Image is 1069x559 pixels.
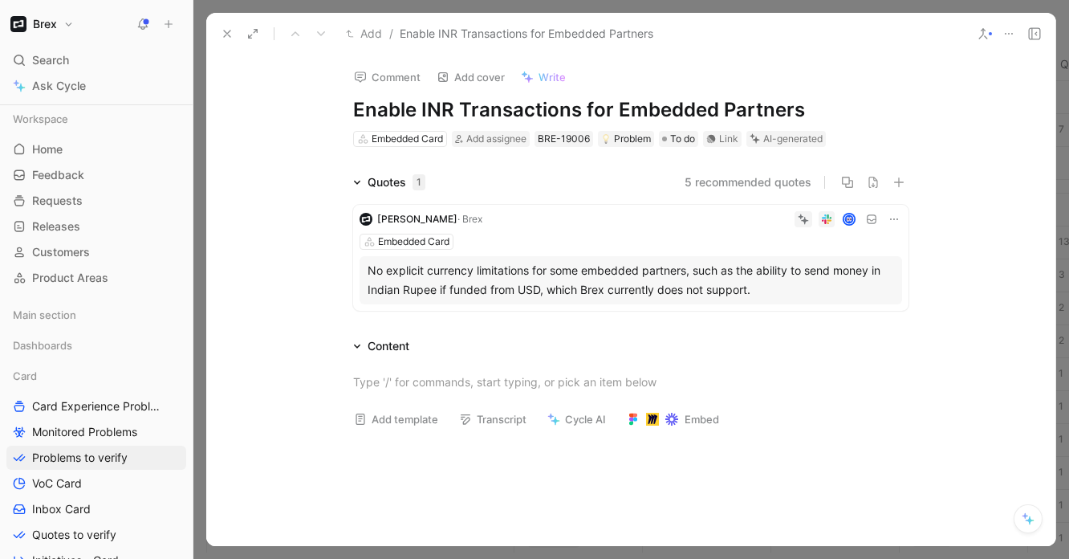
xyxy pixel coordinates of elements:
[763,131,823,147] div: AI-generated
[10,16,26,32] img: Brex
[457,213,482,225] span: · Brex
[6,471,186,496] a: VoC Card
[32,141,63,157] span: Home
[32,51,69,70] span: Search
[719,131,738,147] div: Link
[6,266,186,290] a: Product Areas
[32,501,91,517] span: Inbox Card
[6,74,186,98] a: Ask Cycle
[347,66,428,88] button: Comment
[32,270,108,286] span: Product Areas
[601,134,611,144] img: 💡
[32,167,84,183] span: Feedback
[347,337,416,356] div: Content
[514,66,573,88] button: Write
[6,189,186,213] a: Requests
[540,408,613,430] button: Cycle AI
[32,475,82,492] span: VoC Card
[13,307,76,323] span: Main section
[13,111,68,127] span: Workspace
[6,303,186,327] div: Main section
[538,131,590,147] div: BRE-19006
[368,337,409,356] div: Content
[6,240,186,264] a: Customers
[659,131,698,147] div: To do
[452,408,534,430] button: Transcript
[6,497,186,521] a: Inbox Card
[6,333,186,357] div: Dashboards
[377,213,457,225] span: [PERSON_NAME]
[6,163,186,187] a: Feedback
[33,17,57,31] h1: Brex
[32,218,80,235] span: Releases
[6,48,186,72] div: Search
[6,420,186,444] a: Monitored Problems
[372,131,443,147] div: Embedded Card
[6,214,186,239] a: Releases
[6,13,78,35] button: BrexBrex
[6,137,186,161] a: Home
[389,24,393,43] span: /
[429,66,512,88] button: Add cover
[601,131,651,147] div: Problem
[6,523,186,547] a: Quotes to verify
[6,333,186,362] div: Dashboards
[539,70,566,84] span: Write
[368,173,425,192] div: Quotes
[670,131,695,147] span: To do
[32,398,165,414] span: Card Experience Problems
[368,261,894,300] div: No explicit currency limitations for some embedded partners, such as the ability to send money in...
[32,76,86,96] span: Ask Cycle
[378,234,449,250] div: Embedded Card
[6,303,186,332] div: Main section
[466,133,526,145] span: Add assignee
[413,174,425,190] div: 1
[32,193,83,209] span: Requests
[342,24,386,43] button: Add
[347,408,445,430] button: Add template
[347,173,432,192] div: Quotes1
[6,446,186,470] a: Problems to verify
[32,527,116,543] span: Quotes to verify
[400,24,653,43] span: Enable INR Transactions for Embedded Partners
[685,173,811,192] button: 5 recommended quotes
[6,364,186,388] div: Card
[844,214,855,224] img: avatar
[32,450,128,466] span: Problems to verify
[32,424,137,440] span: Monitored Problems
[6,394,186,418] a: Card Experience Problems
[360,213,372,226] img: logo
[32,244,90,260] span: Customers
[13,337,72,353] span: Dashboards
[598,131,654,147] div: 💡Problem
[353,97,908,123] h1: Enable INR Transactions for Embedded Partners
[620,408,726,430] button: Embed
[13,368,37,384] span: Card
[6,107,186,131] div: Workspace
